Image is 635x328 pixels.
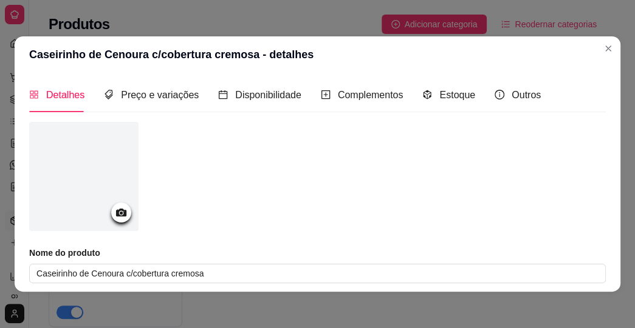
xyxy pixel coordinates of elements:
[121,90,199,100] span: Preço e variações
[599,39,618,58] button: Close
[338,90,403,100] span: Complementos
[439,90,475,100] span: Estoque
[495,90,504,99] span: info-circle
[235,90,301,100] span: Disponibilidade
[29,90,39,99] span: appstore
[321,90,331,99] span: plus-square
[46,90,84,100] span: Detalhes
[512,90,541,100] span: Outros
[218,90,228,99] span: calendar
[29,264,606,283] input: Ex.: Hamburguer de costela
[29,247,606,259] article: Nome do produto
[15,36,620,73] header: Caseirinho de Cenoura c/cobertura cremosa - detalhes
[422,90,432,99] span: code-sandbox
[104,90,114,99] span: tags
